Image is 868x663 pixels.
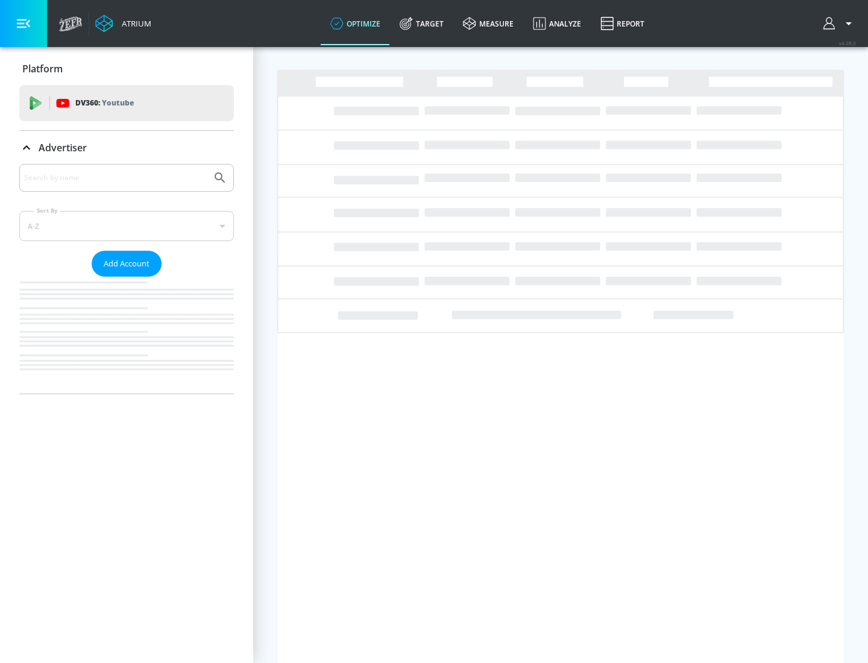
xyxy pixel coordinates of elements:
p: DV360: [75,96,134,110]
p: Advertiser [39,141,87,154]
div: A-Z [19,211,234,241]
div: Advertiser [19,164,234,394]
a: optimize [321,2,390,45]
a: Report [591,2,654,45]
p: Platform [22,62,63,75]
nav: list of Advertiser [19,277,234,394]
div: DV360: Youtube [19,85,234,121]
span: v 4.28.0 [839,40,856,46]
a: Analyze [523,2,591,45]
a: Target [390,2,453,45]
p: Youtube [102,96,134,109]
span: Add Account [104,257,149,271]
div: Advertiser [19,131,234,165]
div: Atrium [117,18,151,29]
a: Atrium [95,14,151,33]
a: measure [453,2,523,45]
div: Platform [19,52,234,86]
input: Search by name [24,170,207,186]
button: Add Account [92,251,162,277]
label: Sort By [34,207,60,215]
